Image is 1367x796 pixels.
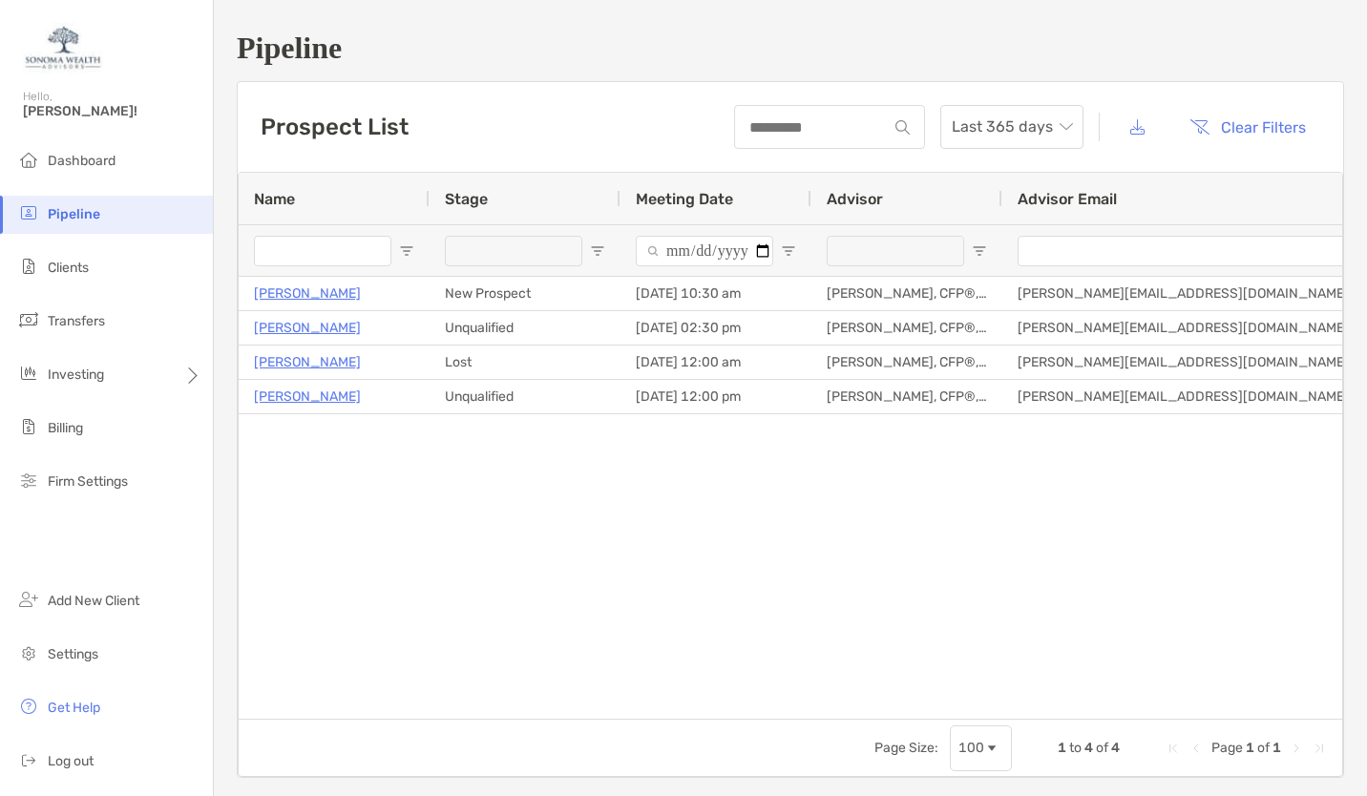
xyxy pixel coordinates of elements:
span: of [1096,740,1108,756]
a: [PERSON_NAME] [254,385,361,408]
div: [PERSON_NAME], CFP®, AIF® [811,311,1002,345]
input: Name Filter Input [254,236,391,266]
input: Meeting Date Filter Input [636,236,773,266]
div: [PERSON_NAME], CFP®, AIF® [811,277,1002,310]
span: Log out [48,753,94,769]
span: Investing [48,367,104,383]
div: Next Page [1289,741,1304,756]
span: Get Help [48,700,100,716]
div: Page Size [950,725,1012,771]
div: Unqualified [430,380,620,413]
span: Advisor Email [1018,190,1117,208]
span: Transfers [48,313,105,329]
span: 1 [1246,740,1254,756]
span: Name [254,190,295,208]
img: clients icon [17,255,40,278]
button: Open Filter Menu [972,243,987,259]
img: Zoe Logo [23,8,104,76]
button: Clear Filters [1175,106,1320,148]
span: Settings [48,646,98,662]
span: Billing [48,420,83,436]
a: [PERSON_NAME] [254,350,361,374]
span: of [1257,740,1270,756]
div: Last Page [1312,741,1327,756]
div: Previous Page [1188,741,1204,756]
div: Page Size: [874,740,938,756]
img: pipeline icon [17,201,40,224]
img: transfers icon [17,308,40,331]
span: to [1069,740,1082,756]
div: Unqualified [430,311,620,345]
span: Dashboard [48,153,116,169]
img: logout icon [17,748,40,771]
div: [PERSON_NAME], CFP®, AIF® [811,346,1002,379]
div: [DATE] 10:30 am [620,277,811,310]
span: Page [1211,740,1243,756]
img: billing icon [17,415,40,438]
h3: Prospect List [261,114,409,140]
div: [DATE] 02:30 pm [620,311,811,345]
span: 1 [1058,740,1066,756]
div: First Page [1166,741,1181,756]
div: [DATE] 12:00 am [620,346,811,379]
img: add_new_client icon [17,588,40,611]
span: Firm Settings [48,473,128,490]
a: [PERSON_NAME] [254,316,361,340]
span: Clients [48,260,89,276]
div: [PERSON_NAME], CFP®, AIF® [811,380,1002,413]
h1: Pipeline [237,31,1344,66]
div: New Prospect [430,277,620,310]
span: Last 365 days [952,106,1072,148]
span: Stage [445,190,488,208]
img: input icon [895,120,910,135]
span: Add New Client [48,593,139,609]
button: Open Filter Menu [399,243,414,259]
img: investing icon [17,362,40,385]
div: Lost [430,346,620,379]
span: 4 [1111,740,1120,756]
span: Meeting Date [636,190,733,208]
img: get-help icon [17,695,40,718]
button: Open Filter Menu [590,243,605,259]
div: [DATE] 12:00 pm [620,380,811,413]
span: Pipeline [48,206,100,222]
span: Advisor [827,190,883,208]
span: 1 [1272,740,1281,756]
img: firm-settings icon [17,469,40,492]
a: [PERSON_NAME] [254,282,361,305]
button: Open Filter Menu [781,243,796,259]
span: 4 [1084,740,1093,756]
span: [PERSON_NAME]! [23,103,201,119]
div: 100 [958,740,984,756]
img: settings icon [17,641,40,664]
img: dashboard icon [17,148,40,171]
